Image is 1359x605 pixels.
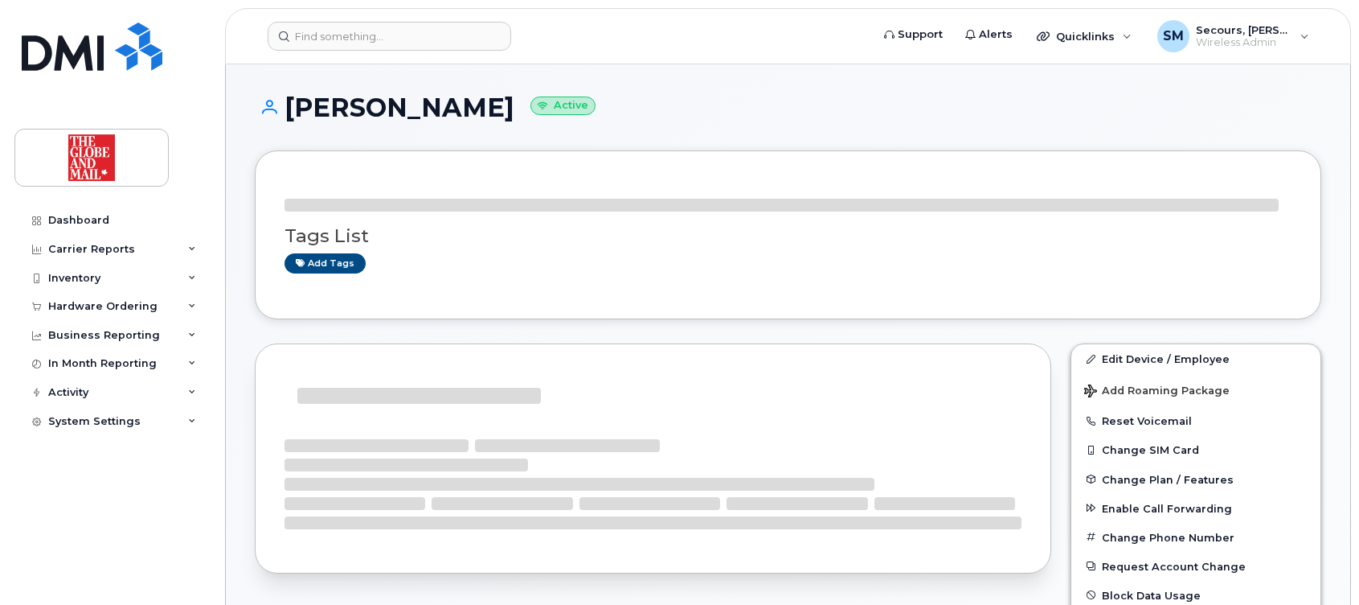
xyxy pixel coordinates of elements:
button: Enable Call Forwarding [1071,494,1320,523]
span: Change Plan / Features [1102,473,1234,485]
button: Change SIM Card [1071,435,1320,464]
span: Add Roaming Package [1084,385,1230,400]
button: Reset Voicemail [1071,406,1320,435]
button: Add Roaming Package [1071,373,1320,406]
h1: [PERSON_NAME] [255,93,1321,121]
small: Active [530,97,596,115]
button: Request Account Change [1071,552,1320,581]
button: Change Plan / Features [1071,465,1320,494]
a: Add tags [284,253,366,274]
button: Change Phone Number [1071,523,1320,552]
span: Enable Call Forwarding [1102,502,1232,514]
a: Edit Device / Employee [1071,344,1320,373]
h3: Tags List [284,226,1291,246]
